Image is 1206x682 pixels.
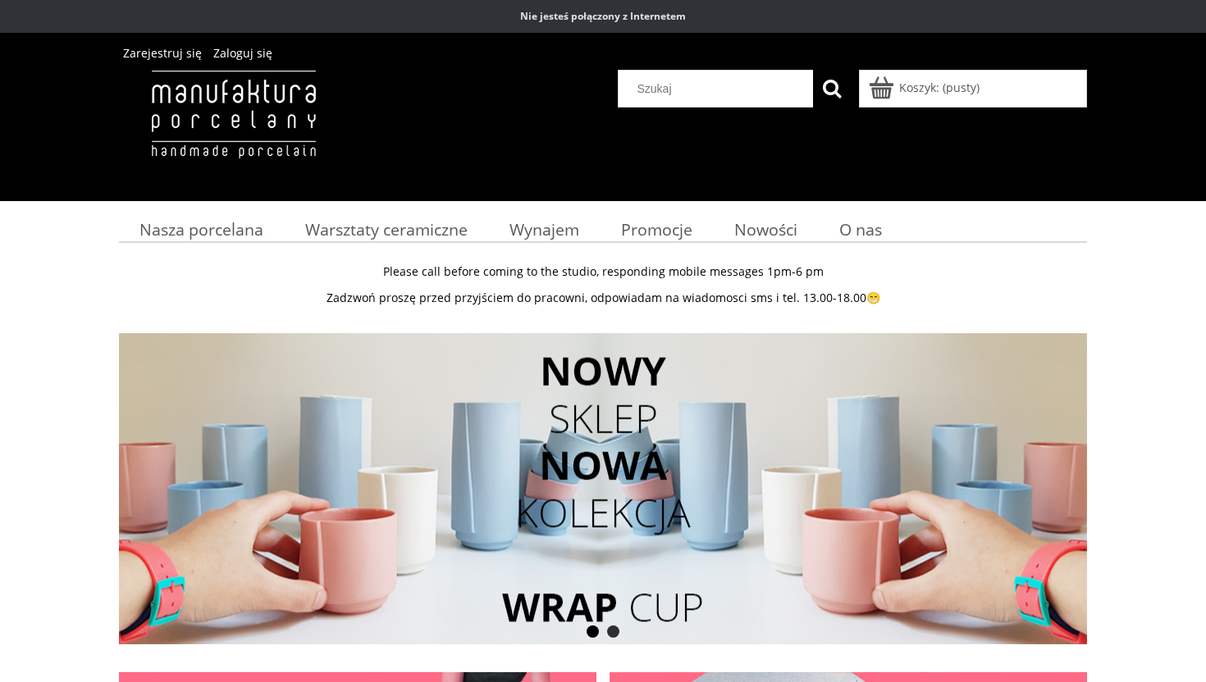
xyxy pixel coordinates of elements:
[601,213,714,245] a: Promocje
[819,213,903,245] a: O nas
[509,218,579,240] span: Wynajem
[123,45,202,61] a: Zarejestruj się
[734,218,797,240] span: Nowości
[899,80,939,95] span: Koszyk:
[621,218,692,240] span: Promocje
[119,70,348,193] img: Manufaktura Porcelany
[625,71,814,107] input: Szukaj w sklepie
[943,80,980,95] b: (pusty)
[285,213,489,245] a: Warsztaty ceramiczne
[305,218,468,240] span: Warsztaty ceramiczne
[139,218,263,240] span: Nasza porcelana
[714,213,819,245] a: Nowości
[213,45,272,61] a: Zaloguj się
[839,218,882,240] span: O nas
[813,70,851,108] button: Szukaj
[871,80,980,95] a: Produkty w koszyku 0. Przejdź do koszyka
[119,264,1087,279] p: Please call before coming to the studio, responding mobile messages 1pm-6 pm
[489,213,601,245] a: Wynajem
[119,213,285,245] a: Nasza porcelana
[119,291,1087,305] p: Zadzwoń proszę przed przyjściem do pracowni, odpowiadam na wiadomosci sms i tel. 13.00-18.00😁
